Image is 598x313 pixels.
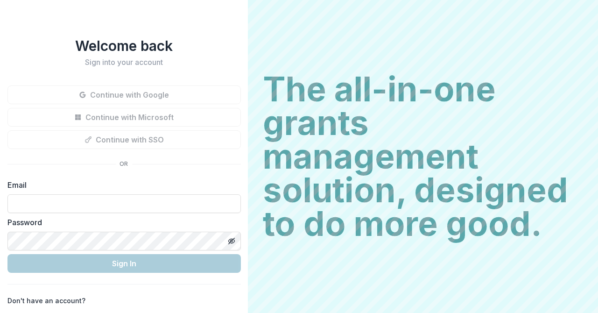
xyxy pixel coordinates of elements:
[7,179,235,191] label: Email
[7,58,241,67] h2: Sign into your account
[7,217,235,228] label: Password
[7,254,241,273] button: Sign In
[7,108,241,127] button: Continue with Microsoft
[224,234,239,249] button: Toggle password visibility
[7,296,85,306] p: Don't have an account?
[7,130,241,149] button: Continue with SSO
[7,37,241,54] h1: Welcome back
[7,85,241,104] button: Continue with Google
